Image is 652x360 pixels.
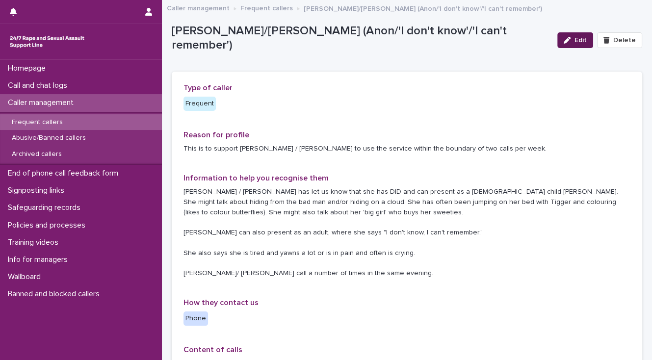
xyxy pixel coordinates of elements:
[4,98,81,107] p: Caller management
[8,32,86,51] img: rhQMoQhaT3yELyF149Cw
[4,134,94,142] p: Abusive/Banned callers
[4,272,49,282] p: Wallboard
[597,32,642,48] button: Delete
[183,97,216,111] div: Frequent
[4,64,53,73] p: Homepage
[4,203,88,212] p: Safeguarding records
[4,118,71,127] p: Frequent callers
[304,2,542,13] p: [PERSON_NAME]/[PERSON_NAME] (Anon/'I don't know'/'I can't remember')
[557,32,593,48] button: Edit
[4,186,72,195] p: Signposting links
[183,84,233,92] span: Type of caller
[183,144,630,154] p: This is to support [PERSON_NAME] / [PERSON_NAME] to use the service within the boundary of two ca...
[613,37,636,44] span: Delete
[240,2,293,13] a: Frequent callers
[183,174,329,182] span: Information to help you recognise them
[4,238,66,247] p: Training videos
[167,2,230,13] a: Caller management
[574,37,587,44] span: Edit
[4,255,76,264] p: Info for managers
[4,289,107,299] p: Banned and blocked callers
[183,346,242,354] span: Content of calls
[183,187,630,279] p: [PERSON_NAME] / [PERSON_NAME] has let us know that she has DID and can present as a [DEMOGRAPHIC_...
[172,24,549,52] p: [PERSON_NAME]/[PERSON_NAME] (Anon/'I don't know'/'I can't remember')
[4,169,126,178] p: End of phone call feedback form
[4,150,70,158] p: Archived callers
[183,131,249,139] span: Reason for profile
[183,311,208,326] div: Phone
[4,221,93,230] p: Policies and processes
[183,299,259,307] span: How they contact us
[4,81,75,90] p: Call and chat logs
